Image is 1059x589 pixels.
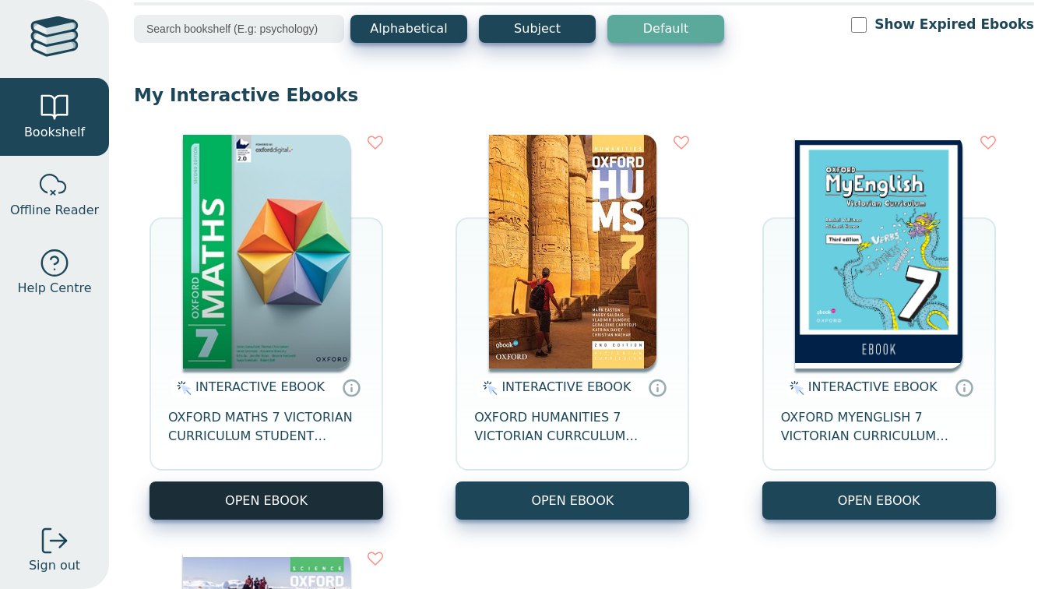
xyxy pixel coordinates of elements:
button: OPEN EBOOK [762,481,996,520]
button: OPEN EBOOK [456,481,689,520]
span: OXFORD MYENGLISH 7 VICTORIAN CURRICULUM STUDENT OBOOK/ASSESS 3E [781,408,977,446]
span: INTERACTIVE EBOOK [808,379,938,394]
img: 07fa92ac-67cf-49db-909b-cf2725316220.jpg [795,135,962,369]
span: OXFORD MATHS 7 VICTORIAN CURRICULUM STUDENT ESSENTIAL DIGITAL ACCESS 2E [168,408,364,446]
input: Search bookshelf (E.g: psychology) [134,15,344,43]
a: Interactive eBooks are accessed online via the publisher’s portal. They contain interactive resou... [342,378,361,397]
img: interactive.svg [478,379,498,397]
img: 149a31fe-7fb3-eb11-a9a3-0272d098c78b.jpg [489,135,656,369]
img: 1d8e360d-978b-4ff4-bd76-ab65d0ca0220.jpg [183,135,350,369]
p: My Interactive Ebooks [134,83,1034,107]
span: INTERACTIVE EBOOK [195,379,325,394]
span: OXFORD HUMANITIES 7 VICTORIAN CURRCULUM OBOOK ASSESS 2E [474,408,670,446]
span: Sign out [29,556,80,575]
span: Offline Reader [10,201,99,220]
button: Subject [479,15,596,43]
button: OPEN EBOOK [150,481,383,520]
a: Interactive eBooks are accessed online via the publisher’s portal. They contain interactive resou... [955,378,973,397]
a: Interactive eBooks are accessed online via the publisher’s portal. They contain interactive resou... [648,378,667,397]
span: Help Centre [17,279,91,298]
span: INTERACTIVE EBOOK [501,379,631,394]
span: Bookshelf [24,123,85,142]
label: Show Expired Ebooks [874,15,1034,34]
img: interactive.svg [172,379,192,397]
button: Default [607,15,724,43]
button: Alphabetical [350,15,467,43]
img: interactive.svg [785,379,804,397]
